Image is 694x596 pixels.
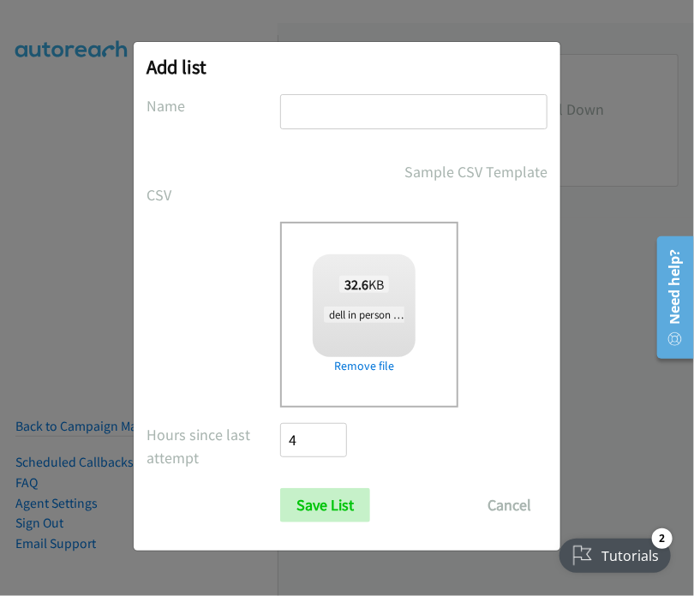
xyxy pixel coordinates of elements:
[549,521,681,583] iframe: Checklist
[147,183,280,206] label: CSV
[471,488,547,522] button: Cancel
[404,160,547,183] a: Sample CSV Template
[313,357,416,375] a: Remove file
[645,229,694,366] iframe: Resource Center
[324,307,482,323] span: dell in person sydney mon 3.xlsx
[147,423,280,469] label: Hours since last attempt
[280,488,370,522] input: Save List
[147,94,280,117] label: Name
[339,276,390,293] span: KB
[147,55,547,79] h2: Add list
[344,276,368,293] strong: 32.6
